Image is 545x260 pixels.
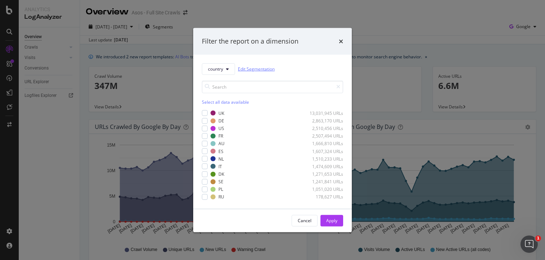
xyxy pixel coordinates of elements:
[326,218,337,224] div: Apply
[308,156,343,162] div: 1,510,233 URLs
[218,140,225,147] div: AU
[339,37,343,46] div: times
[218,171,224,177] div: DK
[535,236,541,241] span: 1
[308,186,343,192] div: 1,051,020 URLs
[308,148,343,154] div: 1,607,324 URLs
[308,179,343,185] div: 1,241,841 URLs
[308,125,343,131] div: 2,510,456 URLs
[218,118,224,124] div: DE
[218,163,222,170] div: IT
[202,80,343,93] input: Search
[298,218,311,224] div: Cancel
[218,179,223,185] div: SE
[218,125,224,131] div: US
[218,194,224,200] div: RU
[292,215,318,226] button: Cancel
[218,156,224,162] div: NL
[238,65,275,73] a: Edit Segmentation
[218,133,223,139] div: FR
[308,133,343,139] div: 2,507,494 URLs
[308,140,343,147] div: 1,666,810 URLs
[308,171,343,177] div: 1,271,653 URLs
[308,118,343,124] div: 2,863,170 URLs
[208,66,223,72] span: country
[320,215,343,226] button: Apply
[202,37,298,46] div: Filter the report on a dimension
[193,28,352,232] div: modal
[202,63,235,75] button: country
[218,186,223,192] div: PL
[308,163,343,170] div: 1,474,609 URLs
[218,148,223,154] div: ES
[308,194,343,200] div: 178,627 URLs
[308,110,343,116] div: 13,031,945 URLs
[520,236,538,253] iframe: Intercom live chat
[218,110,224,116] div: UK
[202,99,343,105] div: Select all data available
